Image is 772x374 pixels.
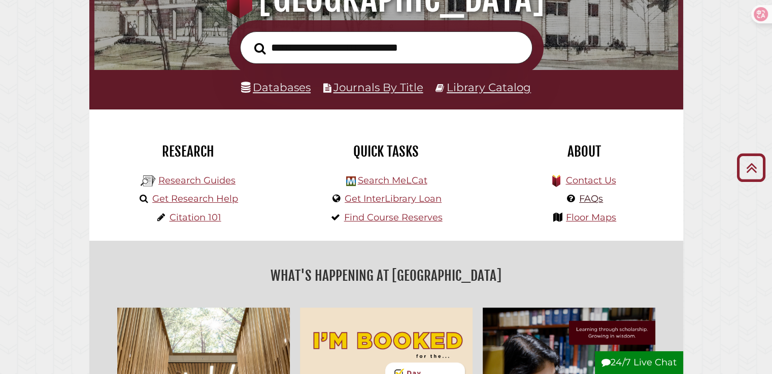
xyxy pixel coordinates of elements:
a: Back to Top [733,159,769,176]
a: FAQs [579,193,603,204]
a: Library Catalog [447,81,531,94]
a: Floor Maps [566,212,616,223]
h2: Quick Tasks [295,143,478,160]
img: Hekman Library Logo [346,176,356,186]
button: Search [249,40,271,57]
a: Get Research Help [152,193,238,204]
a: Research Guides [158,175,236,186]
a: Contact Us [565,175,616,186]
img: Hekman Library Logo [141,173,156,189]
a: Search MeLCat [357,175,427,186]
a: Journals By Title [333,81,423,94]
i: Search [254,42,266,54]
a: Citation 101 [170,212,221,223]
h2: What's Happening at [GEOGRAPHIC_DATA] [97,264,676,287]
a: Databases [241,81,311,94]
h2: Research [97,143,280,160]
a: Find Course Reserves [344,212,443,223]
h2: About [493,143,676,160]
a: Get InterLibrary Loan [345,193,442,204]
